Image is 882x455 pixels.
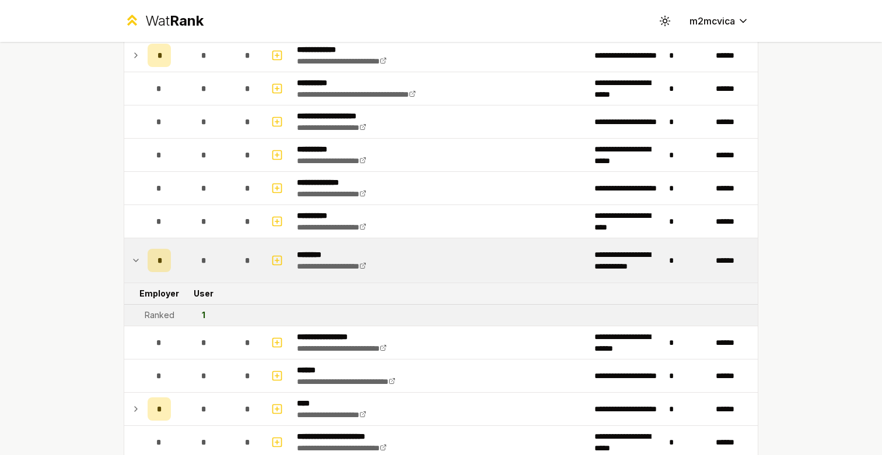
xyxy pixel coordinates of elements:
div: 1 [202,309,205,321]
div: Ranked [145,309,174,321]
span: m2mcvica [689,14,735,28]
div: Wat [145,12,204,30]
span: Rank [170,12,204,29]
td: User [176,283,232,304]
button: m2mcvica [680,10,758,31]
td: Employer [143,283,176,304]
a: WatRank [124,12,204,30]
